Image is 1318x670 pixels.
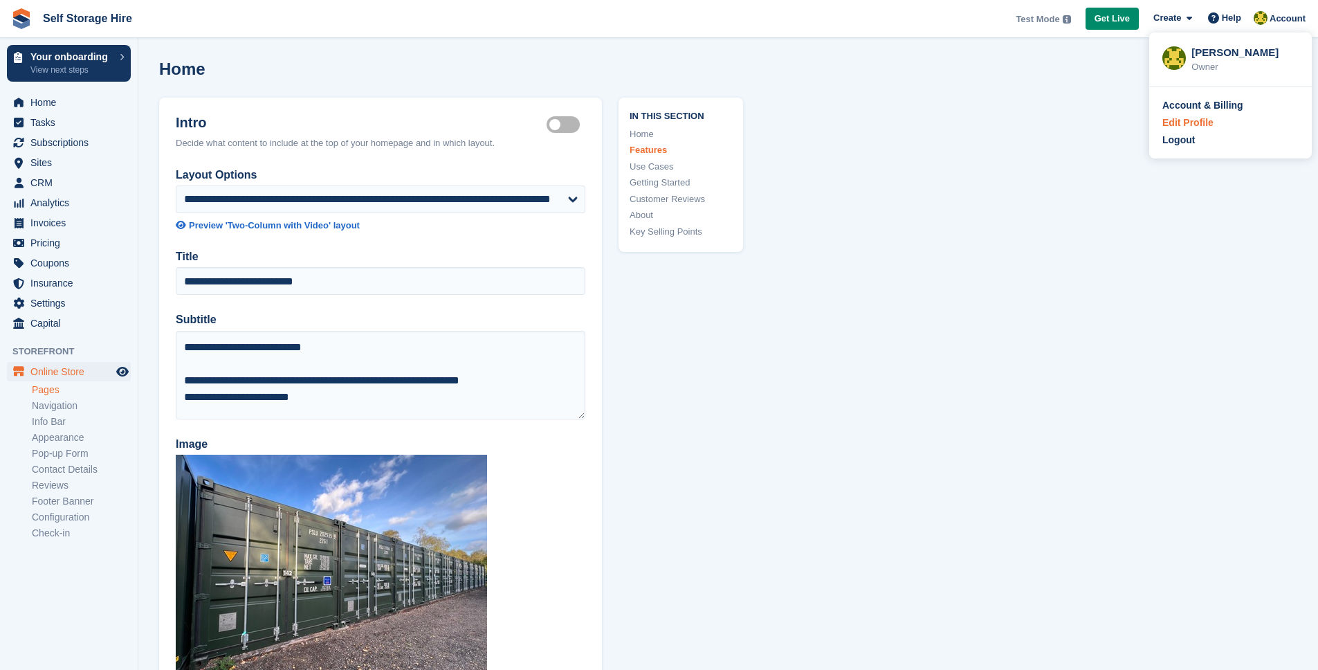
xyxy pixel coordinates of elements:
a: menu [7,133,131,152]
a: Getting Started [630,176,732,190]
a: Customer Reviews [630,192,732,206]
a: menu [7,153,131,172]
a: menu [7,233,131,253]
span: Analytics [30,193,113,212]
h1: Home [159,60,205,78]
a: Account & Billing [1162,98,1299,113]
label: Title [176,248,585,265]
a: Self Storage Hire [37,7,138,30]
span: Subscriptions [30,133,113,152]
a: Footer Banner [32,495,131,508]
div: Decide what content to include at the top of your homepage and in which layout. [176,136,585,150]
a: menu [7,113,131,132]
span: Create [1153,11,1181,25]
span: Test Mode [1016,12,1059,26]
a: Configuration [32,511,131,524]
span: Home [30,93,113,112]
div: Preview 'Two-Column with Video' layout [189,219,360,233]
a: Preview store [114,363,131,380]
div: Owner [1191,60,1299,74]
span: Capital [30,314,113,333]
div: Logout [1162,133,1195,147]
span: CRM [30,173,113,192]
a: Edit Profile [1162,116,1299,130]
div: [PERSON_NAME] [1191,45,1299,57]
a: Pages [32,383,131,397]
h2: Intro [176,114,547,131]
a: Contact Details [32,463,131,476]
a: Get Live [1086,8,1139,30]
div: Account & Billing [1162,98,1243,113]
span: Insurance [30,273,113,293]
img: Steve Sokalsky [1162,46,1186,70]
label: Layout Options [176,167,585,183]
img: icon-info-grey-7440780725fd019a000dd9b08b2336e03edf1995a4989e88bcd33f0948082b44.svg [1063,15,1071,24]
a: Key Selling Points [630,225,732,239]
a: Features [630,143,732,157]
span: In this section [630,109,732,122]
a: menu [7,362,131,381]
a: menu [7,253,131,273]
a: menu [7,93,131,112]
a: Info Bar [32,415,131,428]
a: Pop-up Form [32,447,131,460]
span: Coupons [30,253,113,273]
img: Steve Sokalsky [1254,11,1267,25]
a: menu [7,293,131,313]
a: Your onboarding View next steps [7,45,131,82]
a: Home [630,127,732,141]
a: About [630,208,732,222]
span: Storefront [12,345,138,359]
a: Check-in [32,527,131,540]
label: Subtitle [176,311,585,328]
img: stora-icon-8386f47178a22dfd0bd8f6a31ec36ba5ce8667c1dd55bd0f319d3a0aa187defe.svg [11,8,32,29]
label: Image [176,436,585,453]
a: Use Cases [630,160,732,174]
span: Account [1270,12,1306,26]
span: Pricing [30,233,113,253]
span: Sites [30,153,113,172]
label: Hero section active [547,124,585,126]
a: Reviews [32,479,131,492]
a: Preview 'Two-Column with Video' layout [176,219,585,233]
a: menu [7,314,131,333]
a: menu [7,173,131,192]
a: menu [7,193,131,212]
a: Appearance [32,431,131,444]
p: View next steps [30,64,113,76]
a: Logout [1162,133,1299,147]
span: Invoices [30,213,113,233]
span: Online Store [30,362,113,381]
span: Settings [30,293,113,313]
div: Edit Profile [1162,116,1214,130]
a: Navigation [32,399,131,413]
a: menu [7,213,131,233]
a: menu [7,273,131,293]
span: Help [1222,11,1241,25]
p: Your onboarding [30,52,113,62]
span: Tasks [30,113,113,132]
span: Get Live [1095,12,1130,26]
